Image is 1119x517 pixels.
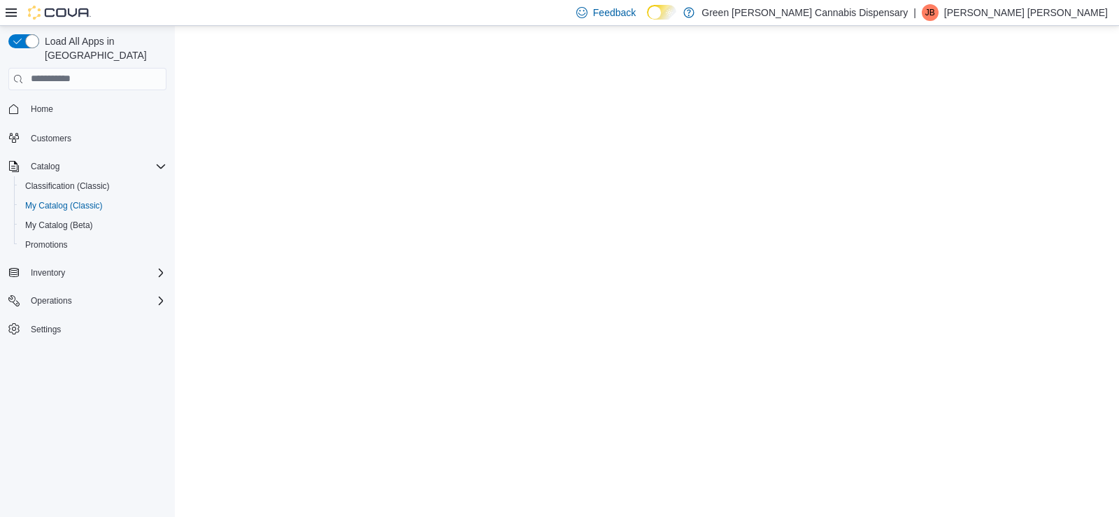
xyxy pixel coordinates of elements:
span: My Catalog (Beta) [20,217,166,234]
button: Customers [3,127,172,148]
span: Feedback [593,6,636,20]
img: Cova [28,6,91,20]
button: Promotions [14,235,172,255]
button: Operations [3,291,172,311]
span: JB [925,4,935,21]
p: | [913,4,916,21]
span: Promotions [25,239,68,250]
a: Promotions [20,236,73,253]
a: My Catalog (Classic) [20,197,108,214]
span: Catalog [25,158,166,175]
button: My Catalog (Beta) [14,215,172,235]
span: Customers [31,133,71,144]
span: Promotions [20,236,166,253]
span: Classification (Classic) [20,178,166,194]
button: Settings [3,319,172,339]
a: Settings [25,321,66,338]
span: My Catalog (Beta) [25,220,93,231]
button: Operations [25,292,78,309]
span: Catalog [31,161,59,172]
a: Classification (Classic) [20,178,115,194]
nav: Complex example [8,93,166,376]
a: My Catalog (Beta) [20,217,99,234]
span: Customers [25,129,166,146]
p: [PERSON_NAME] [PERSON_NAME] [944,4,1108,21]
span: Settings [31,324,61,335]
button: Home [3,99,172,119]
button: Inventory [3,263,172,283]
button: Classification (Classic) [14,176,172,196]
span: My Catalog (Classic) [20,197,166,214]
span: My Catalog (Classic) [25,200,103,211]
span: Operations [31,295,72,306]
span: Operations [25,292,166,309]
button: Catalog [25,158,65,175]
span: Settings [25,320,166,338]
span: Classification (Classic) [25,180,110,192]
button: Catalog [3,157,172,176]
span: Home [25,100,166,118]
span: Inventory [25,264,166,281]
span: Home [31,104,53,115]
input: Dark Mode [647,5,676,20]
p: Green [PERSON_NAME] Cannabis Dispensary [701,4,908,21]
span: Inventory [31,267,65,278]
span: Load All Apps in [GEOGRAPHIC_DATA] [39,34,166,62]
button: My Catalog (Classic) [14,196,172,215]
a: Customers [25,130,77,147]
button: Inventory [25,264,71,281]
a: Home [25,101,59,118]
div: Joyce Brooke Arnold [922,4,939,21]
